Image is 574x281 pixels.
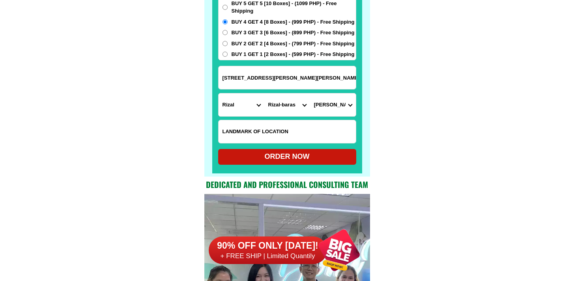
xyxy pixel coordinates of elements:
input: Input LANDMARKOFLOCATION [219,120,356,143]
h6: + FREE SHIP | Limited Quantily [209,252,327,261]
input: BUY 3 GET 3 [6 Boxes] - (899 PHP) - Free Shipping [222,30,228,35]
select: Select province [219,93,264,116]
h6: 90% OFF ONLY [DATE]! [209,240,327,252]
h2: Dedicated and professional consulting team [204,179,370,190]
span: BUY 2 GET 2 [4 Boxes] - (799 PHP) - Free Shipping [232,40,355,48]
select: Select commune [310,93,356,116]
input: Input address [219,66,356,89]
select: Select district [264,93,310,116]
input: BUY 1 GET 1 [2 Boxes] - (599 PHP) - Free Shipping [222,52,228,57]
span: BUY 4 GET 4 [8 Boxes] - (999 PHP) - Free Shipping [232,18,355,26]
span: BUY 3 GET 3 [6 Boxes] - (899 PHP) - Free Shipping [232,29,355,37]
div: ORDER NOW [218,151,356,162]
input: BUY 4 GET 4 [8 Boxes] - (999 PHP) - Free Shipping [222,19,228,24]
input: BUY 5 GET 5 [10 Boxes] - (1099 PHP) - Free Shipping [222,5,228,10]
input: BUY 2 GET 2 [4 Boxes] - (799 PHP) - Free Shipping [222,41,228,46]
span: BUY 1 GET 1 [2 Boxes] - (599 PHP) - Free Shipping [232,50,355,58]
